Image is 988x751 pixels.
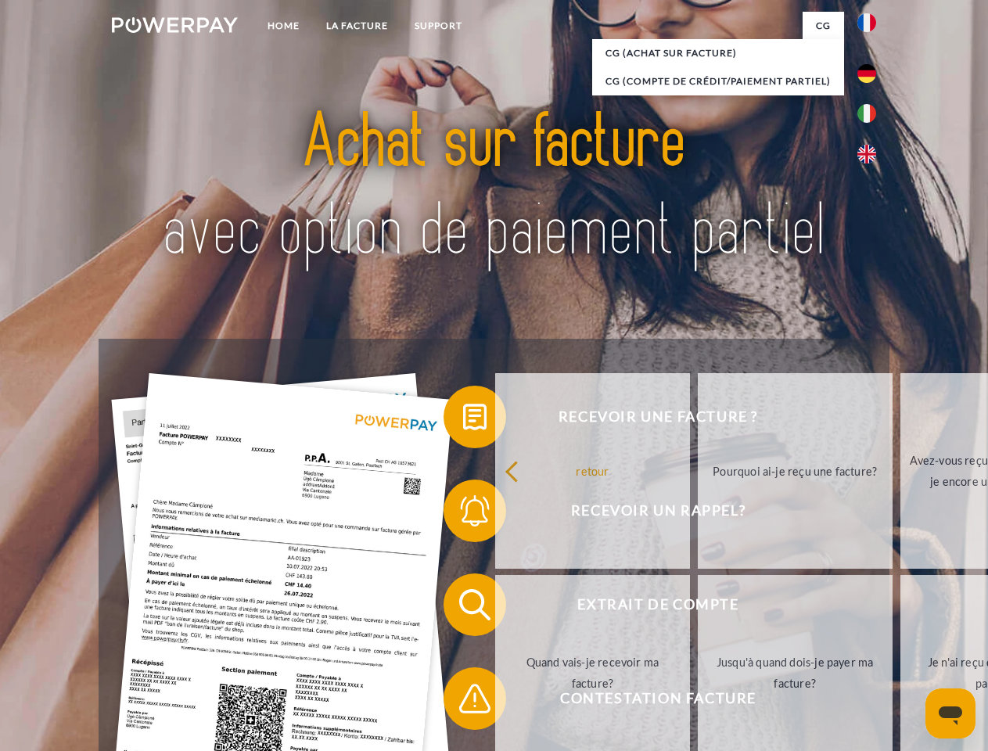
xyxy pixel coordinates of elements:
[444,667,850,730] button: Contestation Facture
[592,67,844,95] a: CG (Compte de crédit/paiement partiel)
[707,652,883,694] div: Jusqu'à quand dois-je payer ma facture?
[455,585,494,624] img: qb_search.svg
[444,573,850,636] button: Extrait de compte
[803,12,844,40] a: CG
[592,39,844,67] a: CG (achat sur facture)
[313,12,401,40] a: LA FACTURE
[925,688,975,738] iframe: Bouton de lancement de la fenêtre de messagerie
[857,64,876,83] img: de
[444,480,850,542] button: Recevoir un rappel?
[444,386,850,448] button: Recevoir une facture ?
[112,17,238,33] img: logo-powerpay-white.svg
[149,75,839,300] img: title-powerpay_fr.svg
[505,652,681,694] div: Quand vais-je recevoir ma facture?
[707,460,883,481] div: Pourquoi ai-je reçu une facture?
[254,12,313,40] a: Home
[455,397,494,437] img: qb_bill.svg
[401,12,476,40] a: Support
[455,491,494,530] img: qb_bell.svg
[857,145,876,163] img: en
[505,460,681,481] div: retour
[857,104,876,123] img: it
[455,679,494,718] img: qb_warning.svg
[857,13,876,32] img: fr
